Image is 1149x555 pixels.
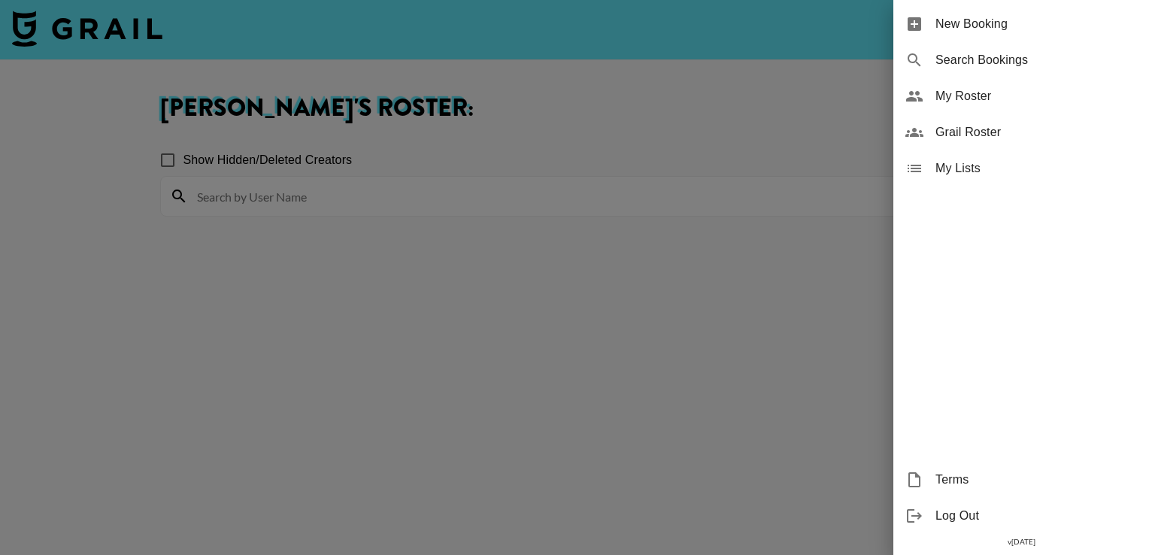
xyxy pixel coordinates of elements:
span: Log Out [935,507,1137,525]
span: My Roster [935,87,1137,105]
div: v [DATE] [893,534,1149,550]
div: My Lists [893,150,1149,187]
div: Terms [893,462,1149,498]
div: Search Bookings [893,42,1149,78]
div: My Roster [893,78,1149,114]
div: New Booking [893,6,1149,42]
span: Grail Roster [935,123,1137,141]
span: My Lists [935,159,1137,177]
div: Log Out [893,498,1149,534]
div: Grail Roster [893,114,1149,150]
span: Search Bookings [935,51,1137,69]
span: New Booking [935,15,1137,33]
span: Terms [935,471,1137,489]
